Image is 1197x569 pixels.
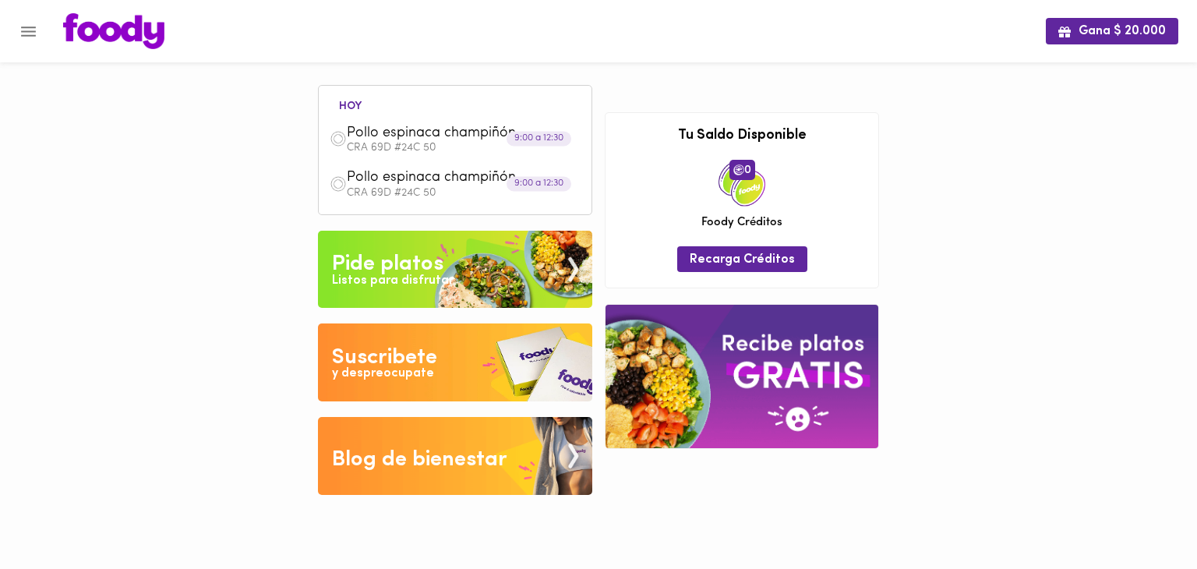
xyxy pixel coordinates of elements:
button: Menu [9,12,48,51]
div: Listos para disfrutar [332,272,454,290]
p: CRA 69D #24C 50 [347,188,581,199]
span: Foody Créditos [701,214,782,231]
img: referral-banner.png [606,305,878,447]
div: 9:00 a 12:30 [507,176,571,191]
img: foody-creditos.png [733,164,744,175]
div: Pide platos [332,249,443,280]
span: Pollo espinaca champiñón [347,169,526,187]
span: Recarga Créditos [690,253,795,267]
div: 9:00 a 12:30 [507,132,571,147]
img: Disfruta bajar de peso [318,323,592,401]
p: CRA 69D #24C 50 [347,143,581,154]
img: credits-package.png [719,160,765,207]
img: dish.png [330,175,347,193]
span: 0 [729,160,755,180]
span: Pollo espinaca champiñón [347,125,526,143]
div: y despreocupate [332,365,434,383]
img: dish.png [330,130,347,147]
img: Pide un Platos [318,231,592,309]
img: Blog de bienestar [318,417,592,495]
span: Gana $ 20.000 [1058,24,1166,39]
button: Recarga Créditos [677,246,807,272]
div: Blog de bienestar [332,444,507,475]
img: logo.png [63,13,164,49]
button: Gana $ 20.000 [1046,18,1178,44]
h3: Tu Saldo Disponible [617,129,867,144]
li: hoy [327,97,374,112]
iframe: Messagebird Livechat Widget [1107,479,1181,553]
div: Suscribete [332,342,437,373]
